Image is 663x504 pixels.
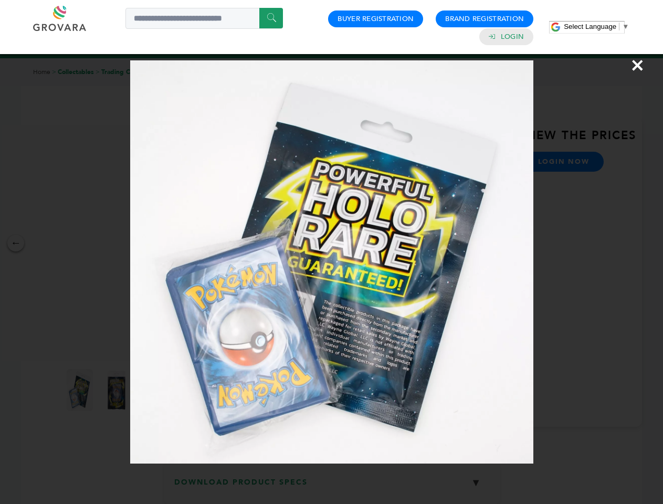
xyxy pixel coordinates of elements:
[564,23,629,30] a: Select Language​
[630,50,645,80] span: ×
[445,14,524,24] a: Brand Registration
[622,23,629,30] span: ▼
[338,14,414,24] a: Buyer Registration
[501,32,524,41] a: Login
[619,23,619,30] span: ​
[130,60,533,464] img: Image Preview
[125,8,283,29] input: Search a product or brand...
[564,23,616,30] span: Select Language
